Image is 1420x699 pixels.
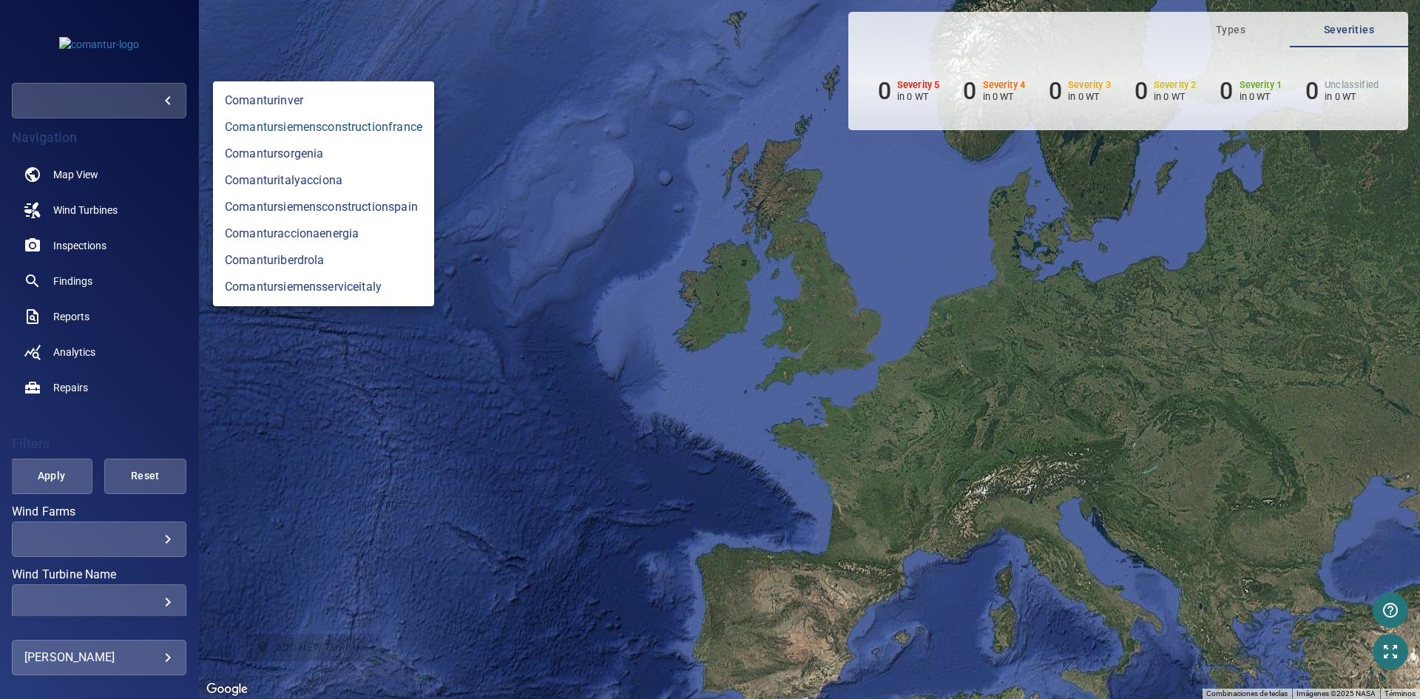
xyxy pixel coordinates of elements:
[213,114,434,141] a: comantursiemensconstructionfrance
[213,87,434,114] a: comanturinver
[213,141,434,167] a: comantursorgenia
[213,167,434,194] a: comanturitalyacciona
[213,247,434,274] a: comanturiberdrola
[213,220,434,247] a: comanturaccionaenergia
[213,194,434,220] a: comantursiemensconstructionspain
[213,274,434,300] a: comantursiemensserviceitaly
